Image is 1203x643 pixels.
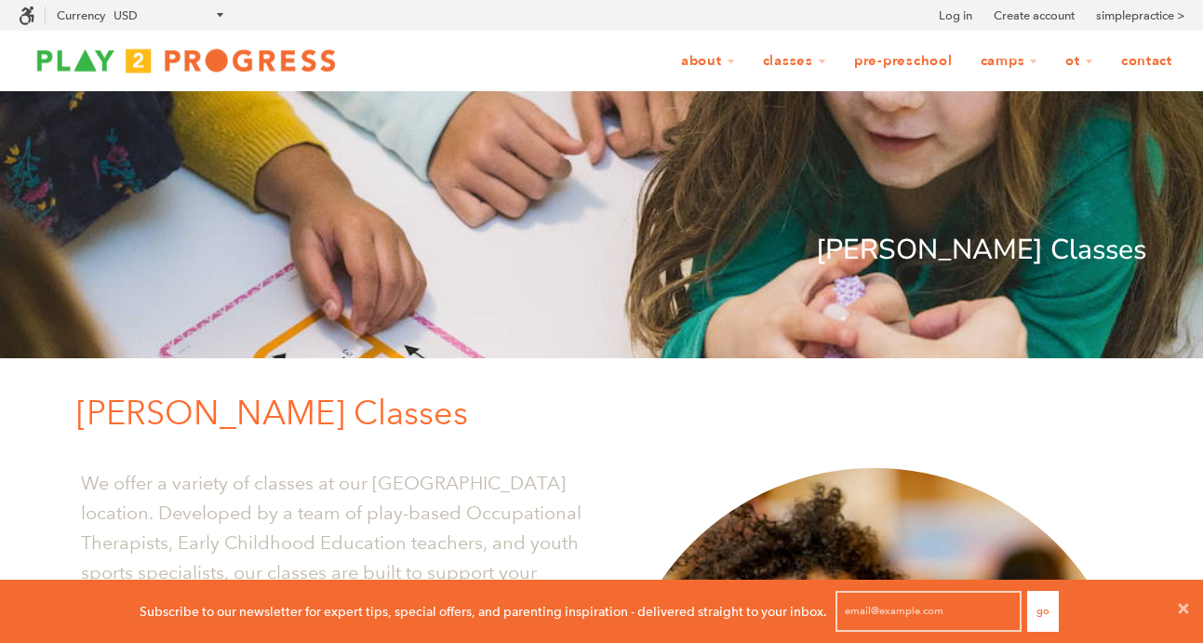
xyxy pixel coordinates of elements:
[58,228,1146,273] p: [PERSON_NAME] Classes
[81,468,588,617] p: We offer a variety of classes at our [GEOGRAPHIC_DATA] location. Developed by a team of play-base...
[57,8,105,22] label: Currency
[76,386,1146,440] p: [PERSON_NAME] Classes
[669,44,747,79] a: About
[835,591,1022,632] input: email@example.com
[751,44,838,79] a: Classes
[1109,44,1184,79] a: Contact
[842,44,965,79] a: Pre-Preschool
[969,44,1050,79] a: Camps
[1096,7,1184,25] a: simplepractice >
[19,42,354,79] img: Play2Progress logo
[1053,44,1105,79] a: OT
[140,601,827,622] p: Subscribe to our newsletter for expert tips, special offers, and parenting inspiration - delivere...
[994,7,1075,25] a: Create account
[1027,591,1059,632] button: Go
[939,7,972,25] a: Log in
